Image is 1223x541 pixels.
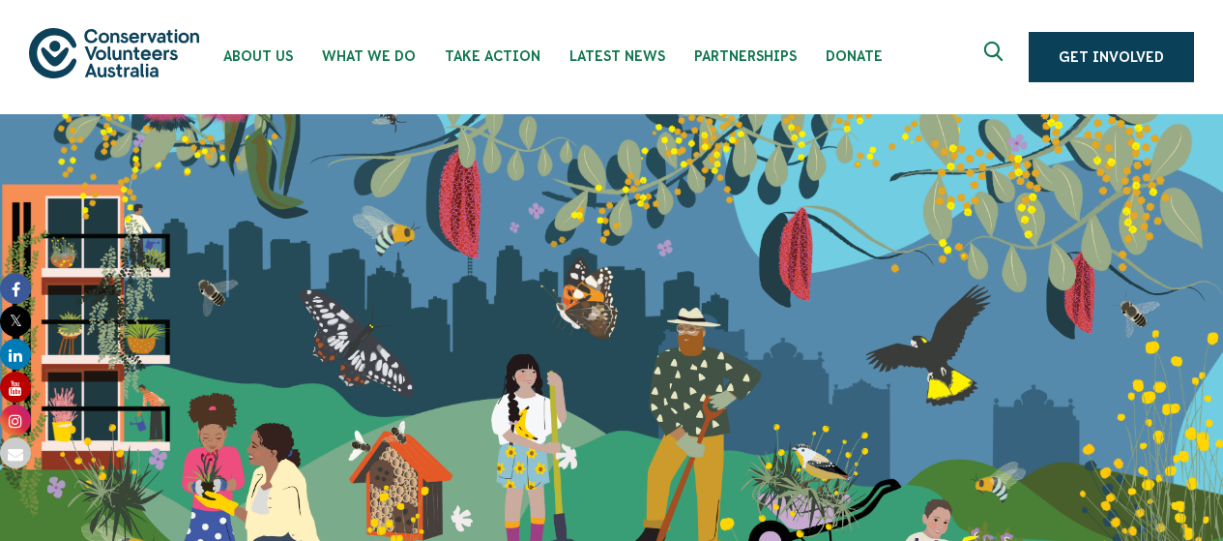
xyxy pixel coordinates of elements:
span: Expand search box [984,42,1008,73]
span: About Us [223,48,293,64]
img: logo.svg [29,28,199,77]
span: Partnerships [694,48,797,64]
button: Expand search box Close search box [973,34,1019,80]
span: Latest News [569,48,665,64]
span: Take Action [445,48,540,64]
span: Donate [826,48,883,64]
span: What We Do [322,48,416,64]
a: Get Involved [1029,32,1194,82]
